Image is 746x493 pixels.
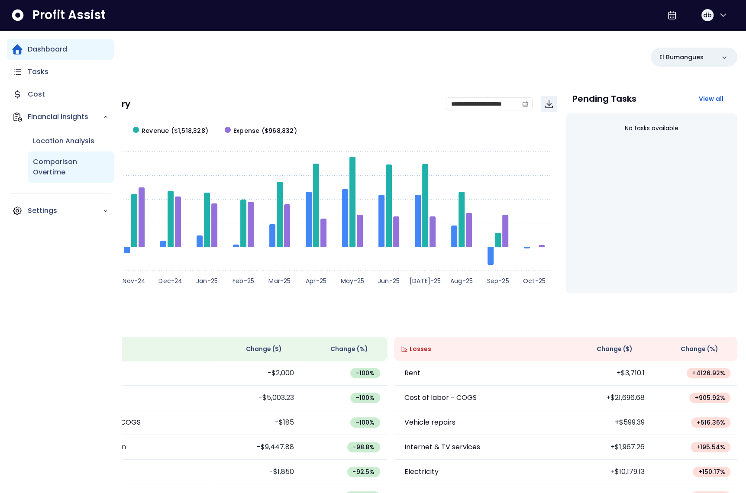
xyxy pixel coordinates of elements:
[28,112,103,122] p: Financial Insights
[355,418,375,427] span: -100 %
[233,126,297,135] span: Expense ($968,832)
[450,277,473,285] text: Aug-25
[691,91,730,106] button: View all
[246,345,282,354] span: Change ( $ )
[565,361,651,386] td: +$3,710.1
[681,345,718,354] span: Change (%)
[142,126,208,135] span: Revenue ($1,518,328)
[28,44,67,55] p: Dashboard
[378,277,400,285] text: Jun-25
[410,277,441,285] text: [DATE]-25
[215,361,301,386] td: -$2,000
[572,117,730,140] div: No tasks available
[215,386,301,410] td: -$5,003.23
[404,417,455,428] p: Vehicle repairs
[659,53,704,62] p: El Bumangues
[28,89,45,100] p: Cost
[404,442,480,452] p: Internet & TV services
[196,277,218,285] text: Jan-25
[215,410,301,435] td: -$185
[522,101,528,107] svg: calendar
[43,318,737,326] p: Wins & Losses
[692,369,725,377] span: + 4126.92 %
[694,393,725,402] span: + 905.92 %
[565,386,651,410] td: +$21,696.68
[352,443,375,451] span: -98.8 %
[698,94,723,103] span: View all
[404,393,477,403] p: Cost of labor - COGS
[306,277,326,285] text: Apr-25
[341,277,364,285] text: May-25
[541,96,557,112] button: Download
[233,277,254,285] text: Feb-25
[523,277,546,285] text: Oct-25
[330,345,368,354] span: Change (%)
[28,206,103,216] p: Settings
[404,368,420,378] p: Rent
[696,418,725,427] span: + 516.36 %
[28,67,48,77] p: Tasks
[215,435,301,460] td: -$9,447.88
[565,460,651,484] td: +$10,179.13
[696,443,725,451] span: + 195.54 %
[355,369,375,377] span: -100 %
[33,157,109,177] p: Comparison Overtime
[565,410,651,435] td: +$599.39
[355,393,375,402] span: -100 %
[123,277,145,285] text: Nov-24
[33,136,94,146] p: Location Analysis
[487,277,509,285] text: Sep-25
[703,11,712,19] span: db
[268,277,291,285] text: Mar-25
[158,277,182,285] text: Dec-24
[698,467,725,476] span: + 150.17 %
[32,7,106,23] span: Profit Assist
[215,460,301,484] td: -$1,850
[597,345,633,354] span: Change ( $ )
[352,467,375,476] span: -92.5 %
[410,345,431,354] span: Losses
[404,467,439,477] p: Electricity
[572,94,636,103] p: Pending Tasks
[565,435,651,460] td: +$1,967.26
